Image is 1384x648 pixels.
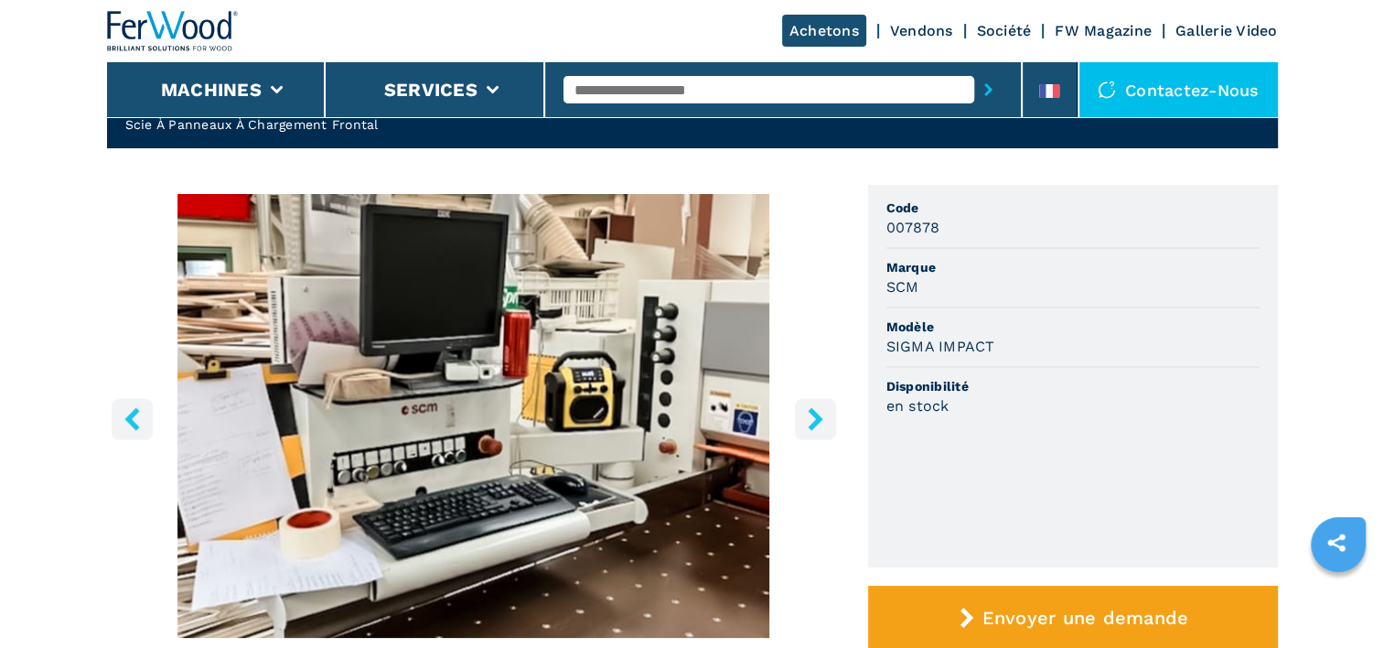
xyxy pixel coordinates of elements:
[384,79,477,101] button: Services
[886,199,1260,217] span: Code
[1175,22,1278,39] a: Gallerie Video
[1306,566,1370,634] iframe: Chat
[795,398,836,439] button: right-button
[890,22,953,39] a: Vendons
[1055,22,1152,39] a: FW Magazine
[1079,62,1278,117] div: Contactez-nous
[886,395,949,416] h3: en stock
[886,217,940,238] h3: 007878
[125,115,381,134] h2: Scie À Panneaux À Chargement Frontal
[974,69,1003,111] button: submit-button
[782,15,866,47] a: Achetons
[1314,520,1359,566] a: sharethis
[886,377,1260,395] span: Disponibilité
[977,22,1032,39] a: Société
[161,79,262,101] button: Machines
[107,11,239,51] img: Ferwood
[1098,81,1116,99] img: Contactez-nous
[886,258,1260,276] span: Marque
[107,194,841,638] img: Scie À Panneaux À Chargement Frontal SCM SIGMA IMPACT
[886,276,919,297] h3: SCM
[982,607,1188,629] span: Envoyer une demande
[112,398,153,439] button: left-button
[886,318,1260,336] span: Modèle
[886,336,995,357] h3: SIGMA IMPACT
[107,194,841,638] div: Go to Slide 5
